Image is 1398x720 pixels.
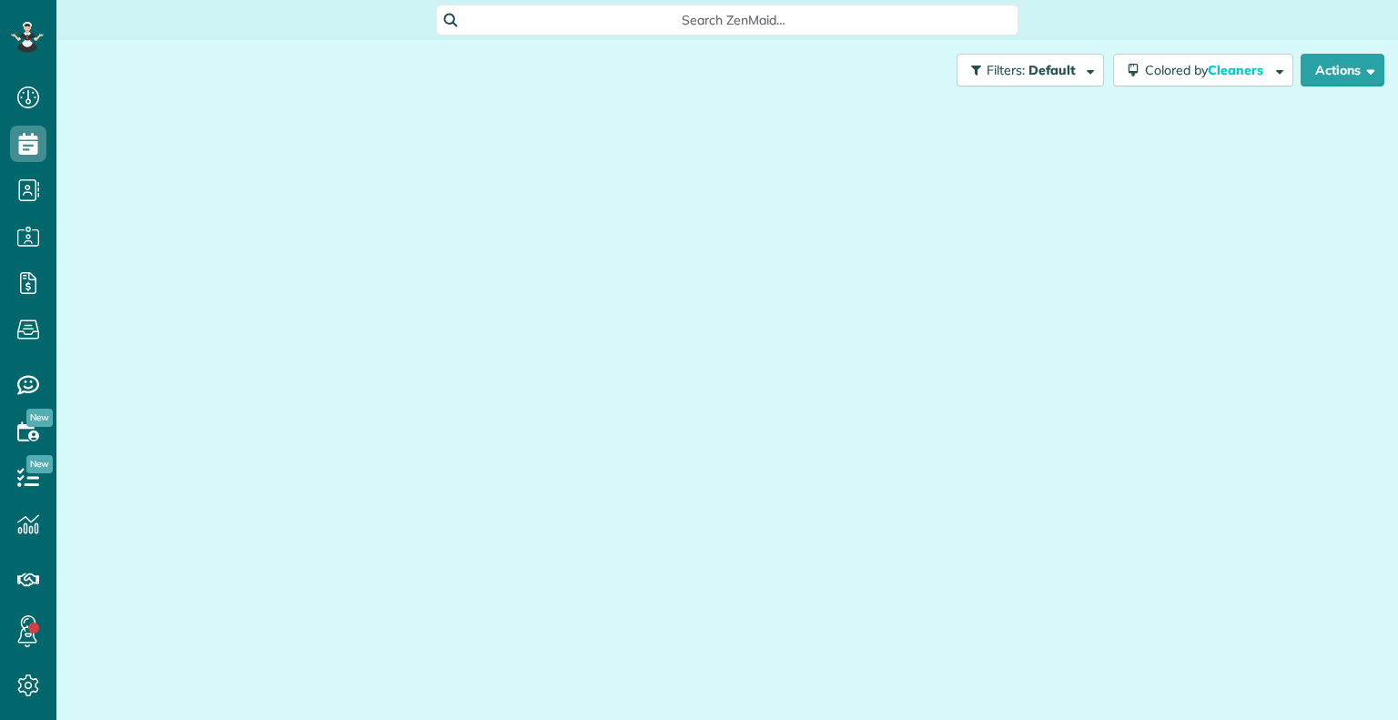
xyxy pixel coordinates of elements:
[1208,62,1266,78] span: Cleaners
[26,409,53,427] span: New
[1028,62,1077,78] span: Default
[947,54,1104,86] a: Filters: Default
[1145,62,1270,78] span: Colored by
[26,455,53,473] span: New
[987,62,1025,78] span: Filters:
[957,54,1104,86] button: Filters: Default
[1301,54,1384,86] button: Actions
[1113,54,1293,86] button: Colored byCleaners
